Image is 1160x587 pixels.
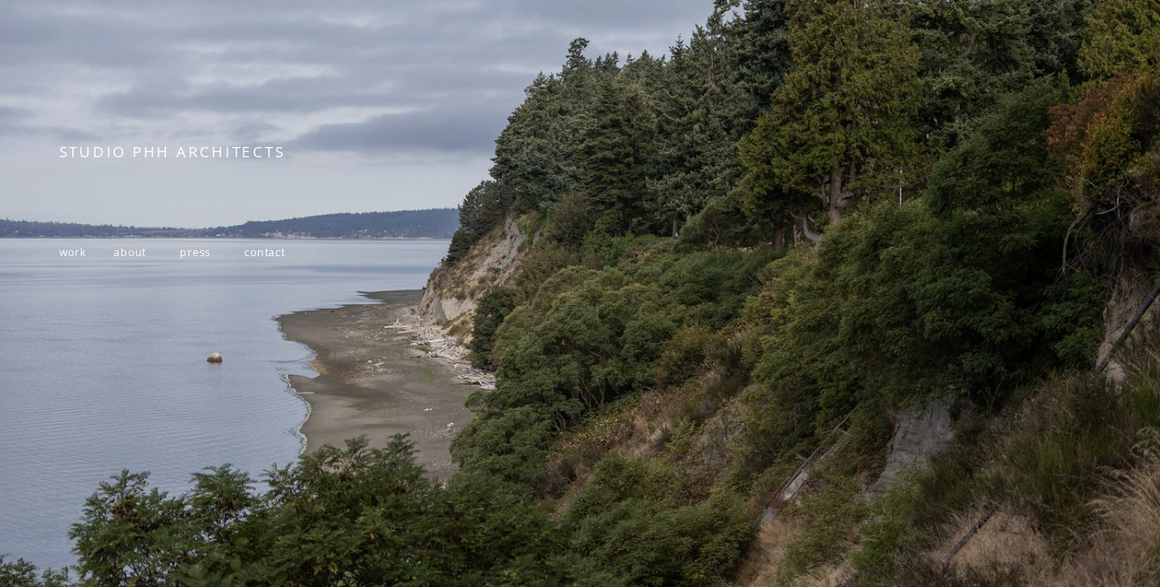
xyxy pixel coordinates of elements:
[244,245,285,260] a: contact
[180,245,211,260] a: press
[114,245,146,260] a: about
[59,142,285,162] span: STUDIO PHH ARCHITECTS
[59,245,87,260] a: work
